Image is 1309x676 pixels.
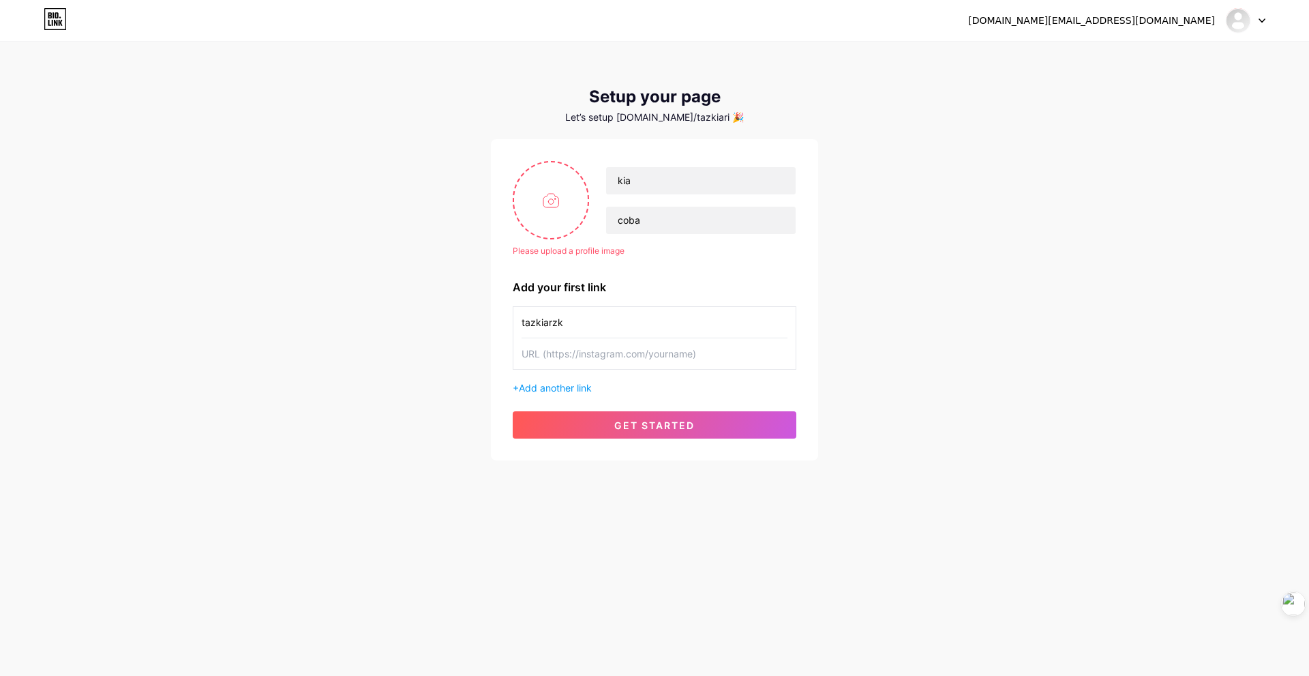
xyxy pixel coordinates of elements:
[522,307,787,338] input: Link name (My Instagram)
[968,14,1215,28] div: [DOMAIN_NAME][EMAIL_ADDRESS][DOMAIN_NAME]
[606,167,796,194] input: Your name
[513,279,796,295] div: Add your first link
[513,245,796,257] div: Please upload a profile image
[513,381,796,395] div: +
[491,112,818,123] div: Let’s setup [DOMAIN_NAME]/tazkiari 🎉
[513,411,796,439] button: get started
[519,382,592,394] span: Add another link
[1225,8,1251,33] img: Tazkia Rizky karimah
[606,207,796,234] input: bio
[522,338,787,369] input: URL (https://instagram.com/yourname)
[491,87,818,106] div: Setup your page
[614,420,695,431] span: get started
